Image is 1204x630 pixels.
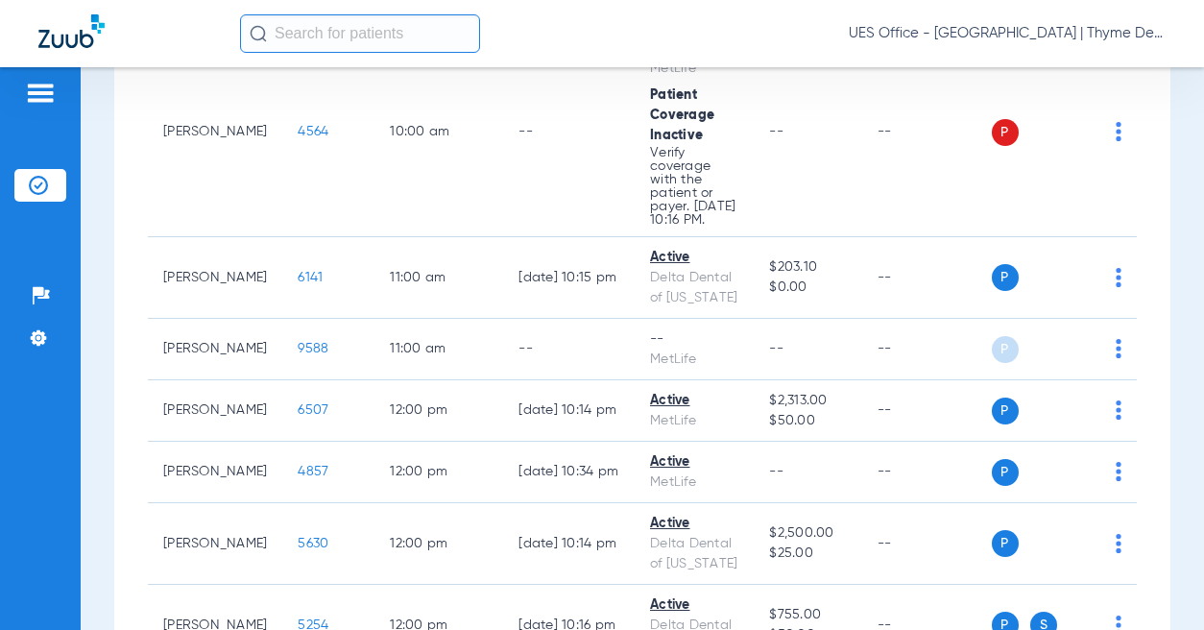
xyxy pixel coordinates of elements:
span: -- [769,342,783,355]
input: Search for patients [240,14,480,53]
div: MetLife [650,411,738,431]
span: $25.00 [769,544,846,564]
td: -- [862,380,992,442]
div: MetLife [650,350,738,370]
span: Patient Coverage Inactive [650,88,714,142]
p: Verify coverage with the patient or payer. [DATE] 10:16 PM. [650,146,738,227]
img: group-dot-blue.svg [1116,268,1121,287]
span: 6141 [298,271,323,284]
img: group-dot-blue.svg [1116,122,1121,141]
div: Active [650,391,738,411]
img: group-dot-blue.svg [1116,400,1121,420]
div: MetLife [650,472,738,493]
span: 5630 [298,537,328,550]
img: group-dot-blue.svg [1116,339,1121,358]
span: P [992,398,1019,424]
span: 9588 [298,342,328,355]
td: [DATE] 10:15 PM [503,237,635,319]
span: P [992,530,1019,557]
div: Active [650,514,738,534]
td: 12:00 PM [374,442,503,503]
td: -- [862,28,992,237]
div: Delta Dental of [US_STATE] [650,534,738,574]
td: [PERSON_NAME] [148,442,282,503]
td: -- [862,319,992,380]
span: UES Office - [GEOGRAPHIC_DATA] | Thyme Dental Care [849,24,1166,43]
td: -- [862,503,992,585]
td: [PERSON_NAME] [148,237,282,319]
td: 12:00 PM [374,380,503,442]
span: $203.10 [769,257,846,278]
span: -- [769,465,783,478]
td: [DATE] 10:34 PM [503,442,635,503]
iframe: Chat Widget [1108,538,1204,630]
span: P [992,336,1019,363]
span: $0.00 [769,278,846,298]
td: [PERSON_NAME] [148,319,282,380]
span: P [992,264,1019,291]
span: $50.00 [769,411,846,431]
div: Active [650,595,738,616]
td: [DATE] 10:14 PM [503,380,635,442]
div: Active [650,248,738,268]
img: group-dot-blue.svg [1116,534,1121,553]
span: 4564 [298,125,328,138]
div: Active [650,452,738,472]
td: 11:00 AM [374,237,503,319]
span: P [992,459,1019,486]
span: $755.00 [769,605,846,625]
td: -- [503,319,635,380]
td: 12:00 PM [374,503,503,585]
td: -- [862,442,992,503]
span: P [992,119,1019,146]
td: [PERSON_NAME] [148,28,282,237]
img: hamburger-icon [25,82,56,105]
td: -- [503,28,635,237]
div: -- [650,329,738,350]
td: 11:00 AM [374,319,503,380]
span: $2,500.00 [769,523,846,544]
img: Zuub Logo [38,14,105,48]
span: 4857 [298,465,328,478]
img: group-dot-blue.svg [1116,462,1121,481]
span: -- [769,125,783,138]
td: [DATE] 10:14 PM [503,503,635,585]
td: -- [862,237,992,319]
td: [PERSON_NAME] [148,380,282,442]
img: Search Icon [250,25,267,42]
div: MetLife [650,59,738,79]
td: 10:00 AM [374,28,503,237]
div: Delta Dental of [US_STATE] [650,268,738,308]
td: [PERSON_NAME] [148,503,282,585]
span: 6507 [298,403,328,417]
span: $2,313.00 [769,391,846,411]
